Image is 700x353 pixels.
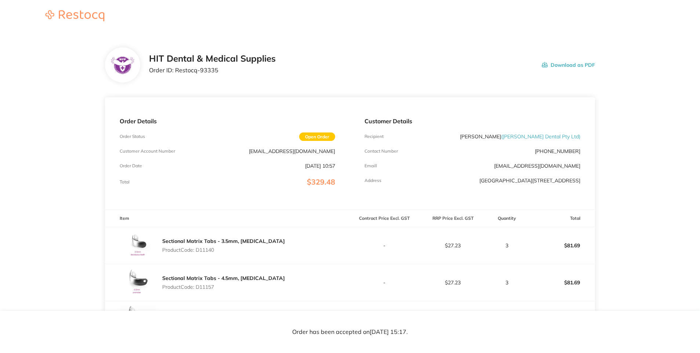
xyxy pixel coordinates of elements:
p: Product Code: D11140 [162,247,285,253]
p: Customer Details [364,118,580,124]
a: Sectional Matrix Tabs - 4.5mm, [MEDICAL_DATA] [162,275,285,281]
a: [EMAIL_ADDRESS][DOMAIN_NAME] [494,163,580,169]
p: Order Status [120,134,145,139]
p: $81.69 [527,237,595,254]
p: - [350,243,418,248]
p: Product Code: D11157 [162,284,285,290]
span: Open Order [299,132,335,141]
p: Order has been accepted on [DATE] 15:17 . [292,329,408,335]
th: Total [526,210,595,227]
p: Total [120,179,130,185]
p: Emaill [364,163,377,168]
th: Quantity [487,210,526,227]
p: $27.23 [419,243,487,248]
span: ( [PERSON_NAME] Dental Pty Ltd ) [501,133,580,140]
img: cjc1MjUyOQ [120,227,156,264]
p: [PHONE_NUMBER] [535,148,580,154]
p: - [350,280,418,285]
p: Order Date [120,163,142,168]
button: Download as PDF [542,54,595,76]
p: $27.23 [419,280,487,285]
img: Restocq logo [38,10,112,21]
p: 3 [487,280,526,285]
p: Order Details [120,118,335,124]
a: Restocq logo [38,10,112,22]
p: $81.69 [527,274,595,291]
p: Contact Number [364,149,398,154]
th: Item [105,210,350,227]
img: ZDNleXQ5bg [120,264,156,301]
p: [EMAIL_ADDRESS][DOMAIN_NAME] [249,148,335,154]
th: Contract Price Excl. GST [350,210,418,227]
img: andzdWt1Mw [120,301,156,338]
th: RRP Price Excl. GST [418,210,487,227]
p: Address [364,178,381,183]
p: 3 [487,243,526,248]
a: Sectional Matrix Tabs - 3.5mm, [MEDICAL_DATA] [162,238,285,244]
h2: HIT Dental & Medical Supplies [149,54,276,64]
span: $329.48 [307,177,335,186]
p: [GEOGRAPHIC_DATA][STREET_ADDRESS] [479,178,580,183]
p: Order ID: Restocq- 93335 [149,67,276,73]
p: Recipient [364,134,384,139]
p: [DATE] 10:57 [305,163,335,169]
p: [PERSON_NAME] [460,134,580,139]
p: Customer Account Number [120,149,175,154]
img: ZWE3a210NA [110,53,134,77]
